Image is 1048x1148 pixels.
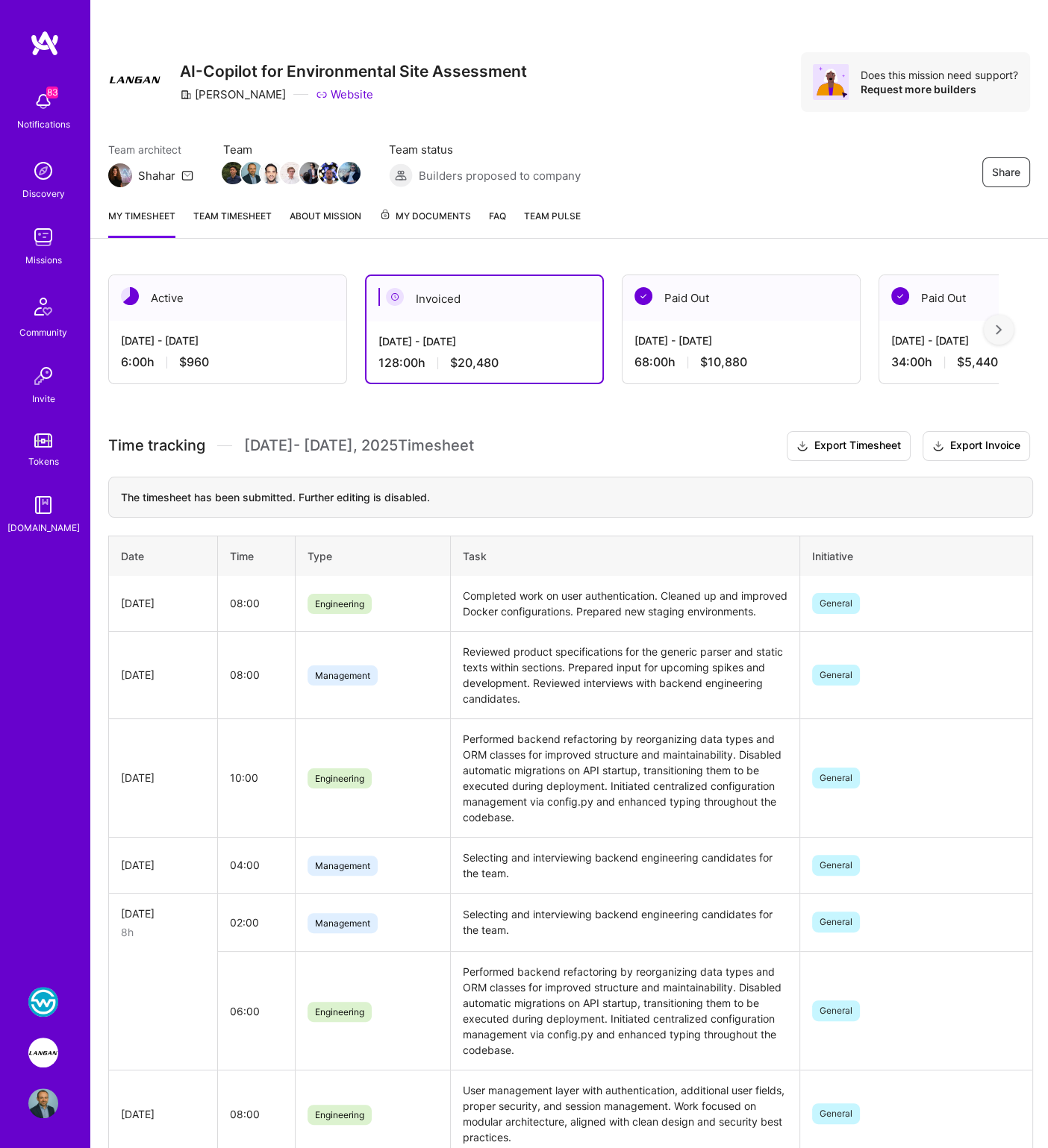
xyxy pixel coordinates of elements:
img: Team Member Avatar [241,162,263,184]
span: General [812,593,860,614]
img: right [996,324,1002,335]
div: [DATE] [121,770,205,785]
h3: AI-Copilot for Environmental Site Assessment [180,62,527,81]
td: 08:00 [217,631,295,718]
div: Notifications [17,116,70,132]
span: Team [223,142,359,157]
span: Engineering [308,1105,372,1125]
div: 128:00 h [378,355,590,371]
img: Langan: AI-Copilot for Environmental Site Assessment [28,1038,58,1067]
div: [DATE] [121,667,205,683]
img: Team Member Avatar [222,162,244,184]
td: Selecting and interviewing backend engineering candidates for the team. [450,893,799,952]
div: [DATE] [121,1106,205,1122]
a: WSC Sports: Real-Time Multilingual Captions [25,987,62,1017]
a: Langan: AI-Copilot for Environmental Site Assessment [25,1038,62,1067]
img: Team Member Avatar [319,162,341,184]
img: Team Member Avatar [261,162,283,184]
a: My Documents [379,208,471,238]
div: [DATE] - [DATE] [634,333,848,348]
div: Invite [32,391,55,407]
div: Does this mission need support? [861,68,1018,82]
td: Performed backend refactoring by reorganizing data types and ORM classes for improved structure a... [450,952,799,1070]
img: WSC Sports: Real-Time Multilingual Captions [28,987,58,1017]
div: Missions [25,252,62,268]
div: The timesheet has been submitted. Further editing is disabled. [108,477,1033,518]
i: icon Download [932,439,944,454]
span: General [812,1000,860,1021]
span: General [812,912,860,932]
i: icon Mail [181,169,193,181]
img: bell [28,87,58,116]
img: teamwork [28,222,58,252]
span: Engineering [308,768,372,788]
span: General [812,768,860,788]
div: Active [109,275,346,321]
td: Performed backend refactoring by reorganizing data types and ORM classes for improved structure a... [450,718,799,837]
a: Team Member Avatar [243,160,262,186]
div: 8h [121,924,205,940]
img: Company Logo [108,52,162,106]
a: My timesheet [108,208,175,238]
div: Tokens [28,454,59,469]
span: $20,480 [450,355,499,371]
span: General [812,665,860,686]
img: logo [30,30,60,57]
td: 08:00 [217,576,295,632]
div: 6:00 h [121,354,334,370]
img: Team Member Avatar [280,162,302,184]
div: Paid Out [623,275,860,321]
div: [DATE] [121,595,205,611]
a: Website [316,87,373,102]
span: Team Pulse [524,210,581,222]
a: About Mission [290,208,361,238]
button: Export Timesheet [787,431,911,461]
img: Community [25,289,61,324]
td: Reviewed product specifications for the generic parser and static texts within sections. Prepared... [450,631,799,718]
span: [DATE] - [DATE] , 2025 Timesheet [244,436,474,455]
img: discovery [28,156,58,186]
div: [DATE] - [DATE] [378,333,590,349]
a: Team Member Avatar [340,160,359,186]
span: General [812,1103,860,1124]
div: [DATE] [121,906,205,921]
div: Request more builders [861,82,1018,96]
a: Team Member Avatar [320,160,340,186]
img: Invite [28,361,58,391]
td: Selecting and interviewing backend engineering candidates for the team. [450,837,799,893]
img: Active [121,287,139,305]
td: Completed work on user authentication. Cleaned up and improved Docker configurations. Prepared ne... [450,576,799,632]
img: Team Member Avatar [338,162,361,184]
span: Management [308,913,378,933]
img: Builders proposed to company [389,163,413,187]
div: [DOMAIN_NAME] [7,520,80,536]
img: tokens [34,433,52,448]
span: 83 [46,87,58,98]
a: Team Member Avatar [262,160,281,186]
img: User Avatar [28,1088,58,1118]
a: FAQ [489,208,506,238]
div: [DATE] [121,857,205,873]
th: Date [109,536,218,576]
button: Share [982,157,1030,187]
span: Team architect [108,142,193,157]
span: $960 [179,354,209,370]
img: Team Member Avatar [299,162,322,184]
img: Avatar [813,64,849,100]
span: Builders proposed to company [419,168,581,184]
i: icon Download [796,439,808,454]
th: Type [295,536,450,576]
div: Invoiced [367,276,602,321]
a: Team timesheet [193,208,272,238]
span: Time tracking [108,436,205,455]
i: icon CompanyGray [180,89,192,101]
th: Task [450,536,799,576]
div: Discovery [22,186,65,201]
img: guide book [28,490,58,520]
span: Management [308,856,378,876]
th: Initiative [799,536,1032,576]
div: [PERSON_NAME] [180,87,286,102]
span: Management [308,665,378,686]
img: Paid Out [891,287,909,305]
td: 02:00 [217,893,295,952]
